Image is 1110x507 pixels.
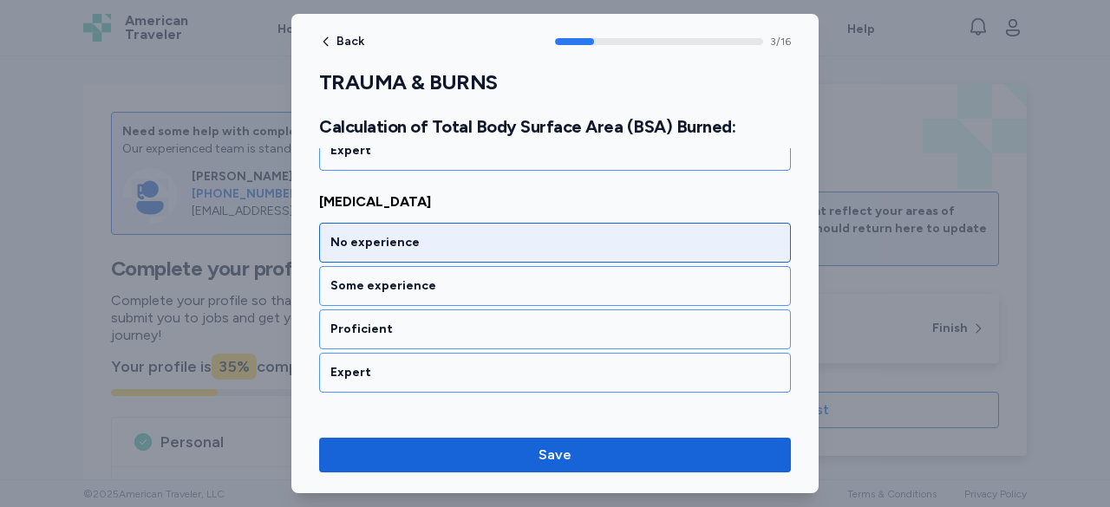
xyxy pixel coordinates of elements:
div: Proficient [330,321,780,338]
span: 3 / 16 [770,35,791,49]
div: Expert [330,364,780,381]
h2: Calculation of Total Body Surface Area (BSA) Burned: [319,116,791,138]
div: No experience [330,234,780,251]
span: [MEDICAL_DATA] [319,192,791,212]
button: Back [319,35,364,49]
div: Some experience [330,277,780,295]
button: Save [319,438,791,472]
span: [MEDICAL_DATA] [319,413,791,434]
span: Back [336,36,364,48]
div: Expert [330,142,780,159]
h1: TRAUMA & BURNS [319,69,791,95]
span: Save [539,445,571,465]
